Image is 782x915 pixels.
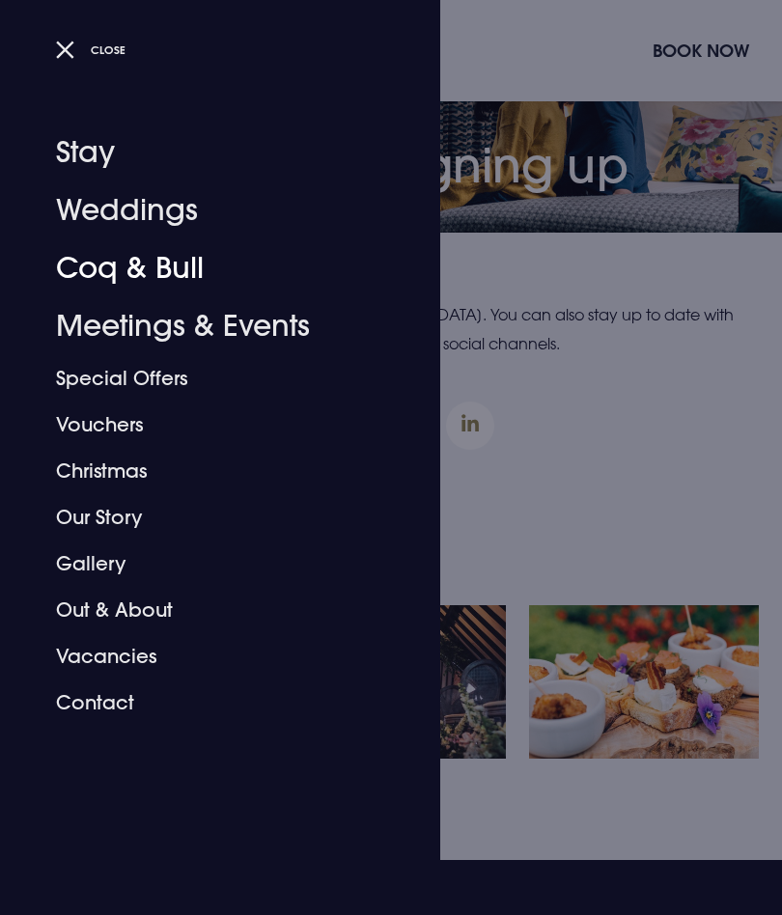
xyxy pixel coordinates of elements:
[91,42,126,57] span: Close
[56,494,361,541] a: Our Story
[56,587,361,633] a: Out & About
[56,181,361,239] a: Weddings
[56,679,361,726] a: Contact
[56,124,361,181] a: Stay
[56,297,361,355] a: Meetings & Events
[56,355,361,402] a: Special Offers
[56,633,361,679] a: Vacancies
[56,402,361,448] a: Vouchers
[56,448,361,494] a: Christmas
[56,541,361,587] a: Gallery
[56,239,361,297] a: Coq & Bull
[56,36,126,64] button: Close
